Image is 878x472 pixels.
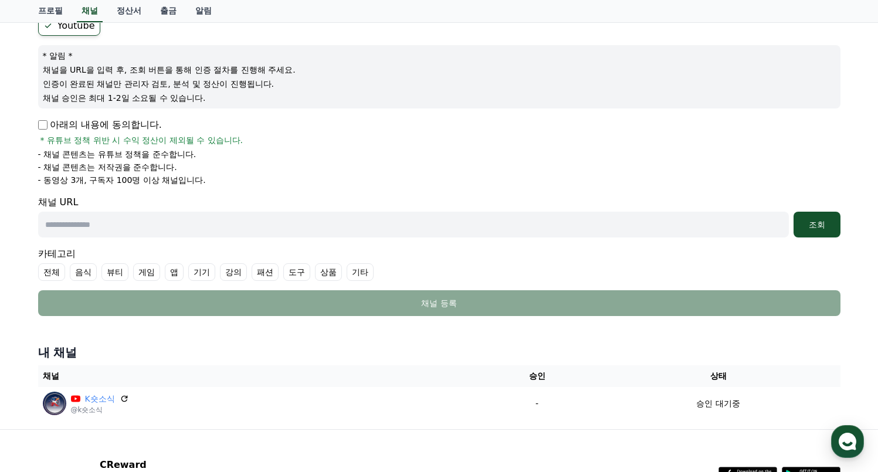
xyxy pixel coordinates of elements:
label: 강의 [220,263,247,281]
p: 채널 승인은 최대 1-2일 소요될 수 있습니다. [43,92,836,104]
p: 승인 대기중 [696,398,740,410]
a: K숏소식 [85,393,115,405]
label: Youtube [38,16,100,36]
div: 채널 URL [38,195,840,237]
p: - 채널 콘텐츠는 저작권을 준수합니다. [38,161,177,173]
span: 설정 [181,389,195,399]
label: 전체 [38,263,65,281]
label: 앱 [165,263,184,281]
p: - 동영상 3개, 구독자 100명 이상 채널입니다. [38,174,206,186]
button: 채널 등록 [38,290,840,316]
a: 대화 [77,372,151,401]
th: 채널 [38,365,478,387]
p: - [483,398,592,410]
label: 음식 [70,263,97,281]
span: 대화 [107,390,121,399]
div: 조회 [798,219,836,230]
label: 도구 [283,263,310,281]
p: 채널을 URL을 입력 후, 조회 버튼을 통해 인증 절차를 진행해 주세요. [43,64,836,76]
span: * 유튜브 정책 위반 시 수익 정산이 제외될 수 있습니다. [40,134,243,146]
a: 홈 [4,372,77,401]
p: 인증이 완료된 채널만 관리자 검토, 분석 및 정산이 진행됩니다. [43,78,836,90]
div: 채널 등록 [62,297,817,309]
label: 기기 [188,263,215,281]
label: 게임 [133,263,160,281]
span: 홈 [37,389,44,399]
label: 상품 [315,263,342,281]
label: 뷰티 [101,263,128,281]
label: 기타 [347,263,374,281]
h4: 내 채널 [38,344,840,361]
button: 조회 [794,212,840,237]
p: 아래의 내용에 동의합니다. [38,118,162,132]
img: K숏소식 [43,392,66,415]
a: 설정 [151,372,225,401]
p: @k숏소식 [71,405,129,415]
label: 패션 [252,263,279,281]
p: CReward [100,458,243,472]
p: - 채널 콘텐츠는 유튜브 정책을 준수합니다. [38,148,196,160]
div: 카테고리 [38,247,840,281]
th: 승인 [478,365,596,387]
th: 상태 [596,365,840,387]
